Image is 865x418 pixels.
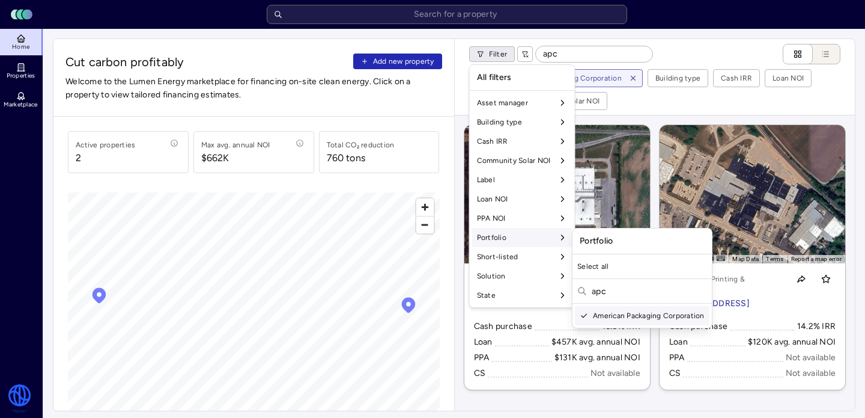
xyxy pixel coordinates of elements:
[472,93,572,112] div: Asset manager
[575,306,709,325] div: American Packaging Corporation
[572,306,712,325] div: Suggestions
[472,170,572,189] div: Label
[472,286,572,305] div: State
[472,132,572,151] div: Cash IRR
[472,247,572,266] div: Short-listed
[472,112,572,132] div: Building type
[472,189,572,209] div: Loan NOI
[416,216,434,233] button: Zoom out
[572,257,712,276] div: Select all
[416,198,434,216] button: Zoom in
[575,231,709,251] div: Portfolio
[472,209,572,228] div: PPA NOI
[472,228,572,247] div: Portfolio
[472,266,572,286] div: Solution
[472,67,572,88] div: All filters
[472,151,572,170] div: Community Solar NOI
